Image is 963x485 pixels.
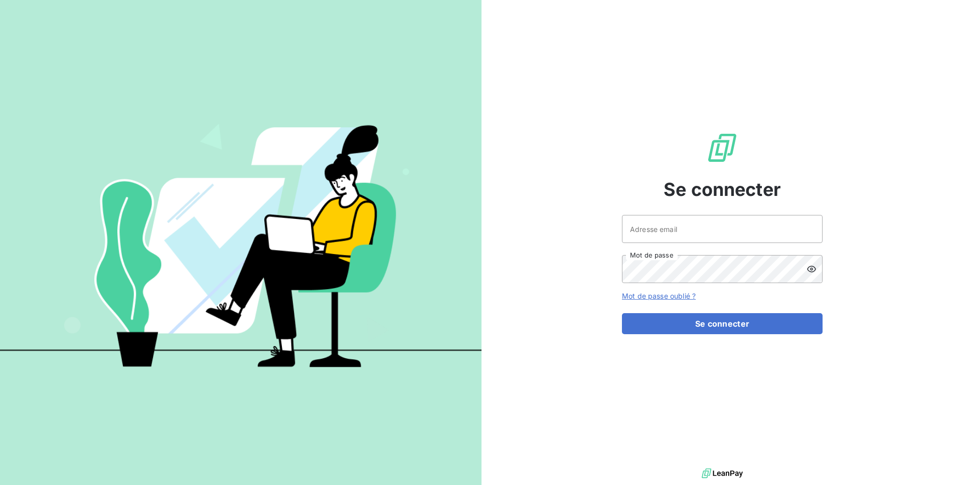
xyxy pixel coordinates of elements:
img: Logo LeanPay [706,132,738,164]
span: Se connecter [664,176,781,203]
img: logo [702,466,743,481]
input: placeholder [622,215,823,243]
a: Mot de passe oublié ? [622,292,696,300]
button: Se connecter [622,313,823,334]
